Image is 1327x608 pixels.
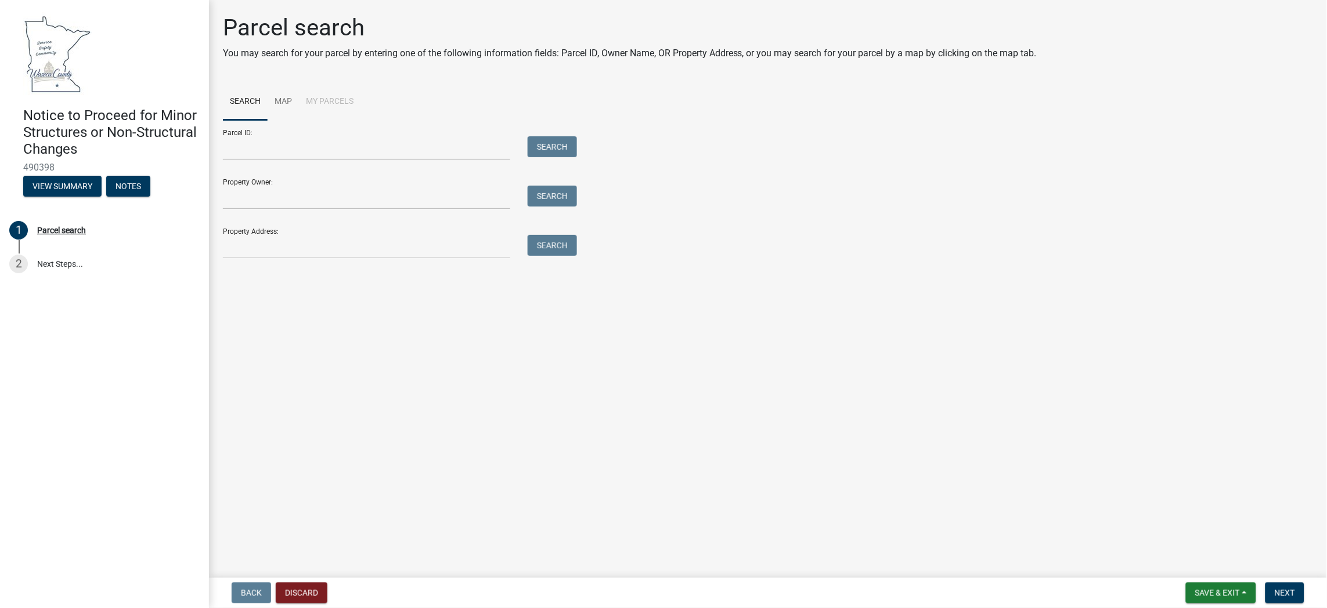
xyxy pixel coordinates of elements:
button: Search [528,235,577,256]
h1: Parcel search [223,14,1037,42]
div: Parcel search [37,226,86,234]
h4: Notice to Proceed for Minor Structures or Non-Structural Changes [23,107,200,157]
button: Next [1265,582,1304,603]
wm-modal-confirm: Summary [23,183,102,192]
span: 490398 [23,162,186,173]
img: Waseca County, Minnesota [23,12,92,95]
button: Search [528,186,577,207]
p: You may search for your parcel by entering one of the following information fields: Parcel ID, Ow... [223,46,1037,60]
div: 1 [9,221,28,240]
button: Search [528,136,577,157]
wm-modal-confirm: Notes [106,183,150,192]
a: Search [223,84,268,121]
button: Discard [276,582,327,603]
a: Map [268,84,299,121]
div: 2 [9,255,28,273]
button: Notes [106,176,150,197]
span: Back [241,588,262,598]
button: Save & Exit [1186,582,1256,603]
span: Next [1275,588,1295,598]
button: Back [232,582,271,603]
span: Save & Exit [1195,588,1240,598]
button: View Summary [23,176,102,197]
